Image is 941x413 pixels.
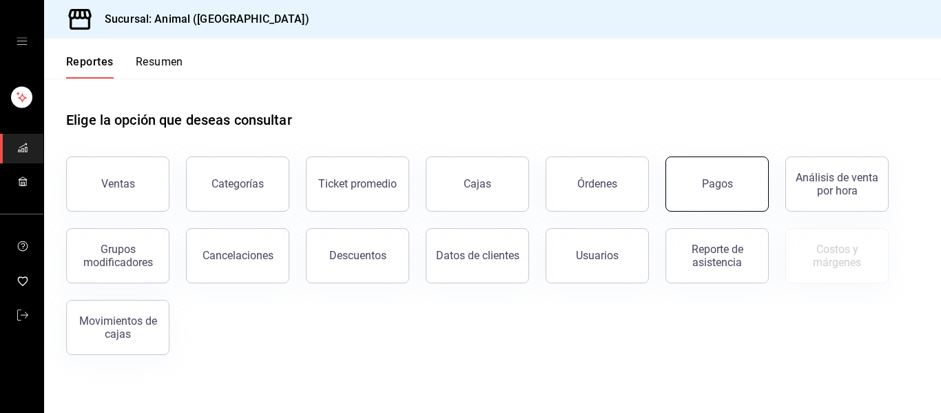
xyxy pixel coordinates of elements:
[785,157,889,212] button: Análisis de venta por hora
[306,228,409,283] button: Descuentos
[426,228,529,283] button: Datos de clientes
[577,177,617,190] div: Órdenes
[211,177,264,190] div: Categorías
[94,11,309,28] h3: Sucursal: Animal ([GEOGRAPHIC_DATA])
[75,314,161,341] div: Movimientos de cajas
[66,55,114,79] button: Reportes
[546,157,649,212] button: Órdenes
[66,55,183,79] div: navigation tabs
[306,157,409,212] button: Ticket promedio
[66,157,169,212] button: Ventas
[186,228,289,283] button: Cancelaciones
[546,228,649,283] button: Usuarios
[464,176,492,192] div: Cajas
[136,55,183,79] button: Resumen
[674,243,760,269] div: Reporte de asistencia
[665,157,769,212] button: Pagos
[436,249,519,262] div: Datos de clientes
[576,249,619,262] div: Usuarios
[203,249,273,262] div: Cancelaciones
[794,171,880,197] div: Análisis de venta por hora
[702,177,733,190] div: Pagos
[329,249,386,262] div: Descuentos
[66,300,169,355] button: Movimientos de cajas
[75,243,161,269] div: Grupos modificadores
[66,110,292,130] h1: Elige la opción que deseas consultar
[785,228,889,283] button: Contrata inventarios para ver este reporte
[101,177,135,190] div: Ventas
[794,243,880,269] div: Costos y márgenes
[665,228,769,283] button: Reporte de asistencia
[186,157,289,212] button: Categorías
[66,228,169,283] button: Grupos modificadores
[426,157,529,212] a: Cajas
[318,177,397,190] div: Ticket promedio
[17,36,28,47] button: open drawer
